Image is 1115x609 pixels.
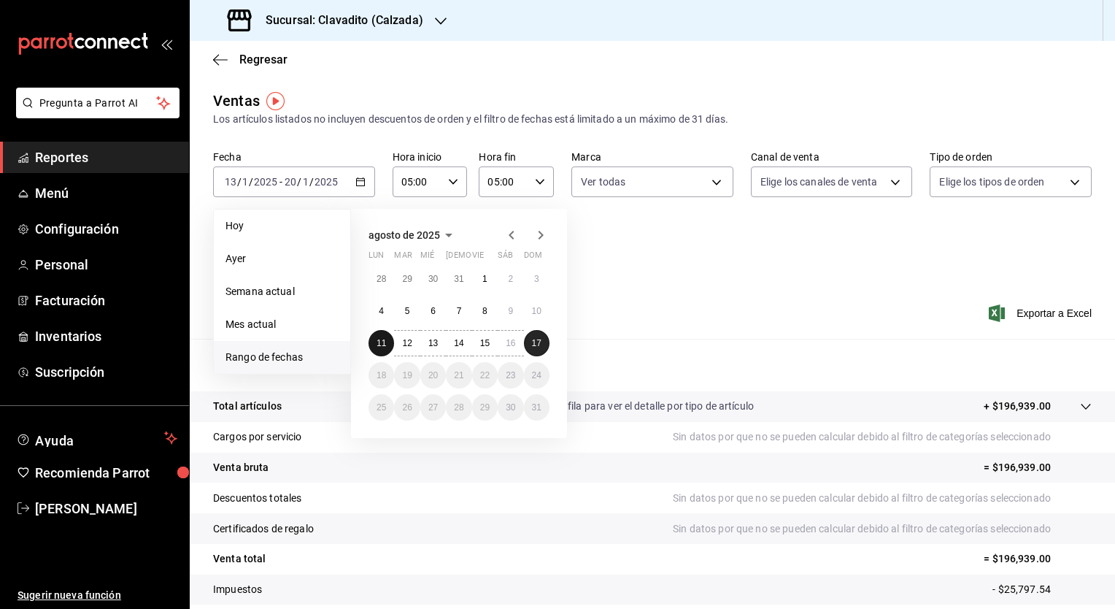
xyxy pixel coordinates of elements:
abbr: 25 de agosto de 2025 [377,402,386,413]
span: Configuración [35,219,177,239]
button: 25 de agosto de 2025 [369,394,394,421]
button: open_drawer_menu [161,38,172,50]
abbr: 23 de agosto de 2025 [506,370,515,380]
button: 3 de agosto de 2025 [524,266,549,292]
abbr: 31 de julio de 2025 [454,274,463,284]
abbr: domingo [524,250,542,266]
abbr: 10 de agosto de 2025 [532,306,541,316]
span: Ayer [225,251,339,267]
button: 24 de agosto de 2025 [524,362,549,388]
label: Marca [571,152,733,162]
p: = $196,939.00 [984,460,1092,475]
abbr: 14 de agosto de 2025 [454,338,463,348]
span: Personal [35,255,177,275]
span: Ayuda [35,429,158,447]
button: 18 de agosto de 2025 [369,362,394,388]
button: Regresar [213,53,288,66]
div: Ventas [213,90,260,112]
button: 28 de agosto de 2025 [446,394,471,421]
button: Tooltip marker [266,92,285,110]
abbr: 28 de agosto de 2025 [454,402,463,413]
span: agosto de 2025 [369,229,440,241]
p: - $25,797.54 [992,582,1092,597]
p: Venta total [213,551,266,567]
button: 5 de agosto de 2025 [394,298,420,324]
label: Tipo de orden [930,152,1092,162]
button: 21 de agosto de 2025 [446,362,471,388]
button: 31 de julio de 2025 [446,266,471,292]
abbr: 26 de agosto de 2025 [402,402,412,413]
span: Sugerir nueva función [18,588,177,603]
span: Mes actual [225,317,339,332]
span: Menú [35,183,177,203]
span: / [297,176,301,188]
p: Descuentos totales [213,491,301,506]
button: 23 de agosto de 2025 [498,362,523,388]
abbr: 17 de agosto de 2025 [532,338,541,348]
p: Sin datos por que no se pueden calcular debido al filtro de categorías seleccionado [673,491,1092,506]
button: 17 de agosto de 2025 [524,330,549,356]
input: -- [224,176,237,188]
button: 1 de agosto de 2025 [472,266,498,292]
p: Sin datos por que no se pueden calcular debido al filtro de categorías seleccionado [673,521,1092,537]
button: 16 de agosto de 2025 [498,330,523,356]
p: Cargos por servicio [213,429,302,445]
abbr: 20 de agosto de 2025 [428,370,438,380]
button: agosto de 2025 [369,226,458,244]
button: 22 de agosto de 2025 [472,362,498,388]
button: 26 de agosto de 2025 [394,394,420,421]
abbr: 29 de julio de 2025 [402,274,412,284]
abbr: 4 de agosto de 2025 [379,306,384,316]
p: Total artículos [213,399,282,414]
button: 13 de agosto de 2025 [420,330,446,356]
span: Hoy [225,218,339,234]
button: 4 de agosto de 2025 [369,298,394,324]
abbr: 18 de agosto de 2025 [377,370,386,380]
button: 10 de agosto de 2025 [524,298,549,324]
button: 31 de agosto de 2025 [524,394,549,421]
span: Recomienda Parrot [35,463,177,483]
input: -- [302,176,309,188]
abbr: miércoles [420,250,434,266]
abbr: lunes [369,250,384,266]
abbr: 13 de agosto de 2025 [428,338,438,348]
span: Ver todas [581,175,625,189]
p: Sin datos por que no se pueden calcular debido al filtro de categorías seleccionado [673,429,1092,445]
span: [PERSON_NAME] [35,499,177,518]
abbr: 30 de agosto de 2025 [506,402,515,413]
abbr: 1 de agosto de 2025 [482,274,487,284]
abbr: 19 de agosto de 2025 [402,370,412,380]
input: ---- [314,176,339,188]
label: Hora fin [479,152,554,162]
abbr: 24 de agosto de 2025 [532,370,541,380]
button: 7 de agosto de 2025 [446,298,471,324]
button: 12 de agosto de 2025 [394,330,420,356]
span: / [249,176,253,188]
abbr: 6 de agosto de 2025 [431,306,436,316]
button: Exportar a Excel [992,304,1092,322]
span: Reportes [35,148,177,167]
p: Venta bruta [213,460,269,475]
button: 29 de julio de 2025 [394,266,420,292]
abbr: 15 de agosto de 2025 [480,338,490,348]
span: Facturación [35,291,177,310]
abbr: 31 de agosto de 2025 [532,402,541,413]
button: 15 de agosto de 2025 [472,330,498,356]
button: 28 de julio de 2025 [369,266,394,292]
span: - [279,176,282,188]
a: Pregunta a Parrot AI [10,106,180,121]
abbr: 16 de agosto de 2025 [506,338,515,348]
abbr: 22 de agosto de 2025 [480,370,490,380]
label: Hora inicio [393,152,468,162]
abbr: 11 de agosto de 2025 [377,338,386,348]
span: Regresar [239,53,288,66]
span: Elige los tipos de orden [939,175,1044,189]
button: 29 de agosto de 2025 [472,394,498,421]
p: Resumen [213,356,1092,374]
button: Pregunta a Parrot AI [16,88,180,118]
abbr: 21 de agosto de 2025 [454,370,463,380]
p: Da clic en la fila para ver el detalle por tipo de artículo [512,399,754,414]
span: Suscripción [35,362,177,382]
abbr: jueves [446,250,532,266]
